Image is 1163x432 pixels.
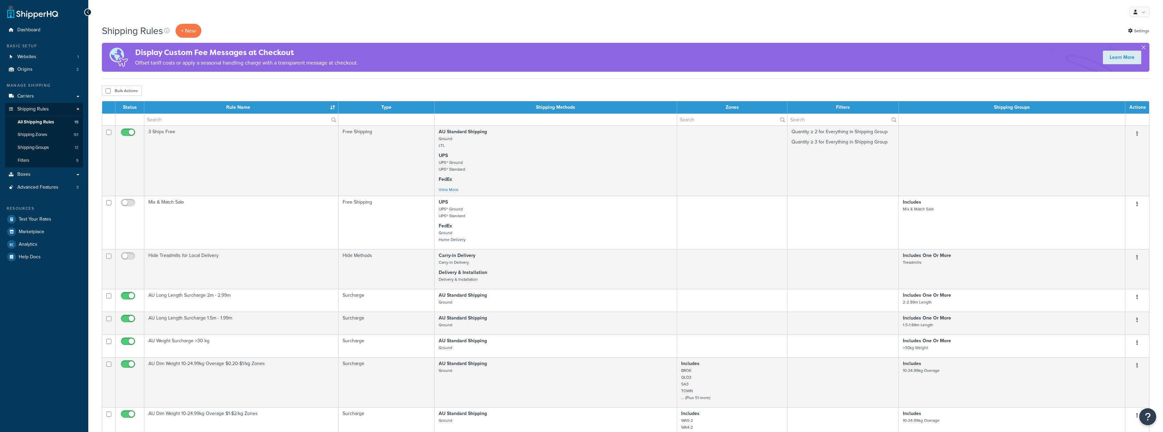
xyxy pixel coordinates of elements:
[903,198,921,206] strong: Includes
[18,145,49,151] span: Shipping Groups
[5,213,83,225] a: Test Your Rates
[903,345,928,351] small: >30kg Weight
[19,217,51,222] span: Test Your Rates
[439,314,487,322] strong: AU Standard Shipping
[439,187,458,193] a: View More
[17,93,34,99] span: Carriers
[903,417,940,424] small: 10-24.99kg Overage
[677,101,788,114] th: Zones
[677,114,787,125] input: Search
[76,158,78,163] span: 9
[19,229,44,235] span: Marketplace
[144,289,339,312] td: AU Long Length Surcharge 2m - 2.99m
[1139,408,1156,425] button: Open Resource Center
[5,51,83,63] a: Websites 1
[17,106,49,112] span: Shipping Rules
[5,168,83,181] li: Boxes
[903,410,921,417] strong: Includes
[5,154,83,167] li: Filters
[792,139,894,145] p: Quantity ≥ 3 for Everything in Shipping Group
[5,206,83,211] div: Resources
[439,252,475,259] strong: Carry-in Delivery
[5,251,83,263] a: Help Docs
[439,128,487,135] strong: AU Standard Shipping
[5,43,83,49] div: Basic Setup
[903,259,922,265] small: Treadmills
[17,27,40,33] span: Dashboard
[5,116,83,128] li: All Shipping Rules
[144,357,339,407] td: AU Dim Weight 10-24.99kg Overage $0.20-$1/kg Zones
[176,24,201,38] p: + New
[144,101,339,114] th: Rule Name : activate to sort column ascending
[17,185,58,190] span: Advanced Features
[439,337,487,344] strong: AU Standard Shipping
[339,125,435,196] td: Free Shipping
[439,322,452,328] small: Ground
[439,292,487,299] strong: AU Standard Shipping
[75,145,78,151] span: 12
[5,226,83,238] a: Marketplace
[74,132,78,138] span: 93
[5,181,83,194] li: Advanced Features
[76,67,79,72] span: 2
[5,128,83,141] li: Shipping Zones
[5,24,83,36] a: Dashboard
[1125,101,1149,114] th: Actions
[17,54,36,60] span: Websites
[5,63,83,76] a: Origins 2
[681,360,699,367] strong: Includes
[18,158,29,163] span: Filters
[439,230,466,243] small: Ground Home Delivery
[1128,26,1149,36] a: Settings
[439,198,448,206] strong: UPS
[903,206,934,212] small: Mix & Match Sale
[144,196,339,249] td: Mix & Match Sale
[144,334,339,357] td: AU Weight Surcharge >30 kg
[5,116,83,128] a: All Shipping Rules 15
[18,119,54,125] span: All Shipping Rules
[144,114,338,125] input: Search
[787,125,899,196] td: Quantity ≥ 2 for Everything in Shipping Group
[5,238,83,250] li: Analytics
[439,299,452,305] small: Ground
[681,367,710,401] small: BROK QLD2 SA3 TOWN ... (Plus 51 more)
[439,367,452,374] small: Ground
[903,322,933,328] small: 1.5-1.99m Length
[439,222,452,229] strong: FedEx
[144,312,339,334] td: AU Long Length Surcharge 1.5m - 1.99m
[115,101,144,114] th: Status
[439,159,465,172] small: UPS® Ground UPS® Standard
[18,132,47,138] span: Shipping Zones
[339,196,435,249] td: Free Shipping
[144,249,339,289] td: Hide Treadmills for Local Delivery
[903,367,940,374] small: 10-24.99kg Overage
[903,314,951,322] strong: Includes One Or More
[903,299,932,305] small: 2-2.99m Length
[19,254,41,260] span: Help Docs
[17,172,31,177] span: Boxes
[102,43,135,72] img: duties-banner-06bc72dcb5fe05cb3f9472aba00be2ae8eb53ab6f0d8bb03d382ba314ac3c341.png
[435,101,677,114] th: Shipping Methods
[5,90,83,103] a: Carriers
[681,410,699,417] strong: Includes
[144,125,339,196] td: 3 Ships Free
[339,312,435,334] td: Surcharge
[787,101,899,114] th: Filters
[77,54,79,60] span: 1
[903,252,951,259] strong: Includes One Or More
[339,289,435,312] td: Surcharge
[102,24,163,37] h1: Shipping Rules
[5,63,83,76] li: Origins
[5,154,83,167] a: Filters 9
[439,276,478,282] small: Delivery & Installation
[439,259,469,265] small: Carry-in Delivery
[17,67,33,72] span: Origins
[787,114,898,125] input: Search
[76,185,79,190] span: 3
[102,86,142,96] button: Bulk Actions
